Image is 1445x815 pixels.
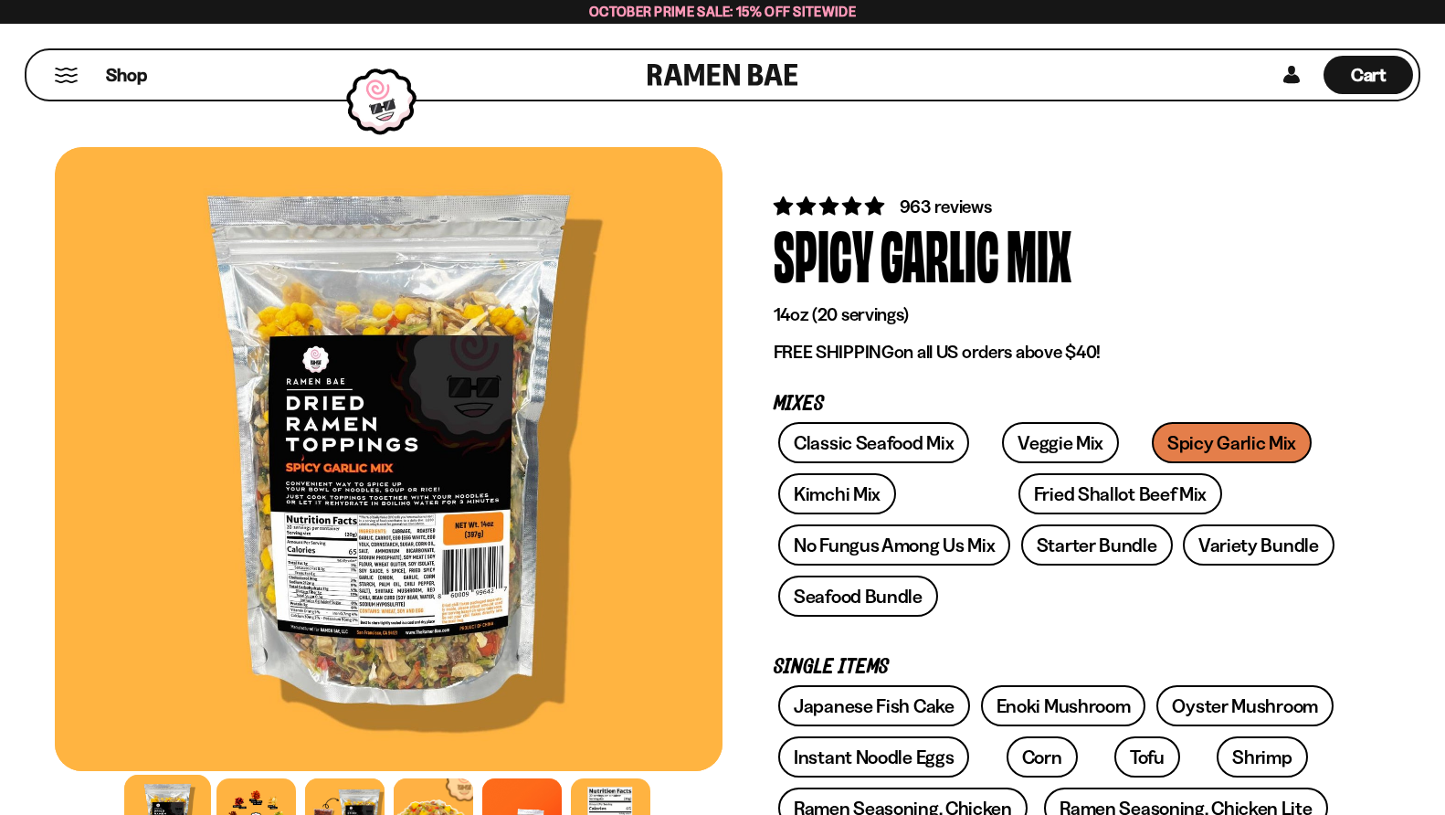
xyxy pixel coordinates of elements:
[774,396,1340,413] p: Mixes
[1007,219,1071,288] div: Mix
[900,196,992,217] span: 963 reviews
[1183,524,1334,566] a: Variety Bundle
[774,341,1340,364] p: on all US orders above $40!
[881,219,999,288] div: Garlic
[981,685,1146,726] a: Enoki Mushroom
[589,3,856,20] span: October Prime Sale: 15% off Sitewide
[106,56,147,94] a: Shop
[106,63,147,88] span: Shop
[1156,685,1334,726] a: Oyster Mushroom
[774,659,1340,676] p: Single Items
[778,685,970,726] a: Japanese Fish Cake
[778,422,969,463] a: Classic Seafood Mix
[778,736,969,778] a: Instant Noodle Eggs
[778,576,938,617] a: Seafood Bundle
[54,68,79,83] button: Mobile Menu Trigger
[1021,524,1173,566] a: Starter Bundle
[774,195,888,217] span: 4.75 stars
[1324,50,1413,100] div: Cart
[1114,736,1180,778] a: Tofu
[1002,422,1119,463] a: Veggie Mix
[1217,736,1307,778] a: Shrimp
[778,524,1010,566] a: No Fungus Among Us Mix
[774,303,1340,326] p: 14oz (20 servings)
[1007,736,1078,778] a: Corn
[1351,64,1387,86] span: Cart
[774,341,894,363] strong: FREE SHIPPING
[1018,473,1222,514] a: Fried Shallot Beef Mix
[774,219,873,288] div: Spicy
[778,473,896,514] a: Kimchi Mix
